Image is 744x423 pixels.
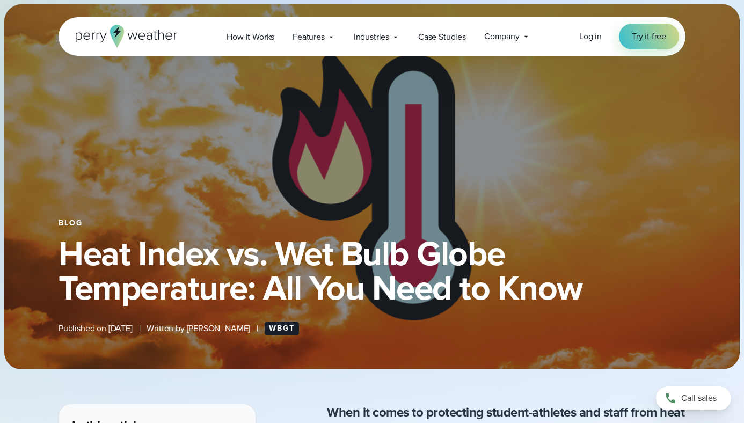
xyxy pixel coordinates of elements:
span: Log in [579,30,602,42]
span: | [139,322,141,335]
span: | [257,322,258,335]
a: WBGT [265,322,299,335]
span: Industries [354,31,389,43]
a: Log in [579,30,602,43]
a: Call sales [656,386,731,410]
span: Company [484,30,520,43]
span: Published on [DATE] [59,322,133,335]
span: How it Works [227,31,274,43]
span: Call sales [681,392,717,405]
span: Case Studies [418,31,466,43]
span: Features [293,31,325,43]
div: Blog [59,219,685,228]
a: Try it free [619,24,679,49]
h1: Heat Index vs. Wet Bulb Globe Temperature: All You Need to Know [59,236,685,305]
span: Written by [PERSON_NAME] [147,322,250,335]
a: How it Works [217,26,283,48]
span: Try it free [632,30,666,43]
a: Case Studies [409,26,475,48]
